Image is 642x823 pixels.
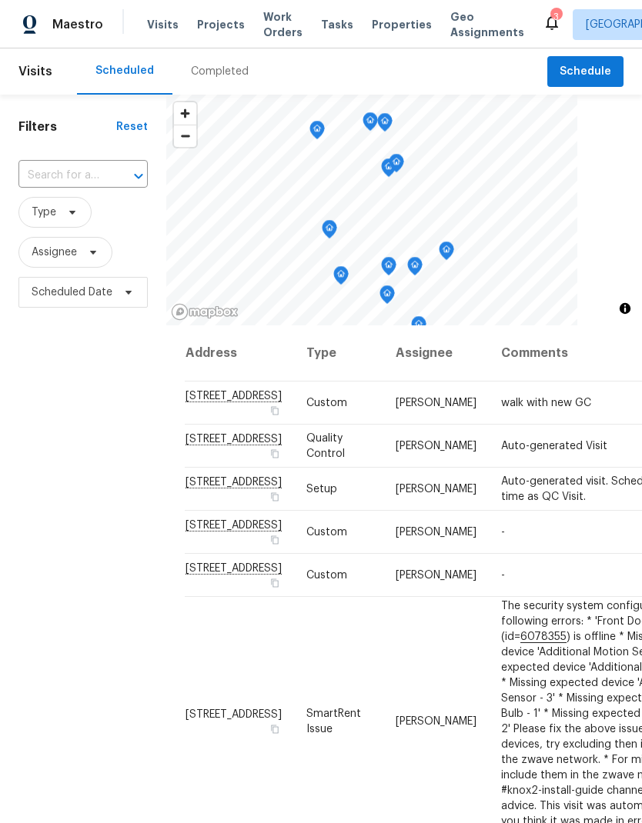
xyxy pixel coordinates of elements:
[372,17,432,32] span: Properties
[263,9,303,40] span: Work Orders
[411,316,426,340] div: Map marker
[363,112,378,136] div: Map marker
[560,62,611,82] span: Schedule
[547,56,624,88] button: Schedule
[185,325,294,382] th: Address
[380,285,395,309] div: Map marker
[501,527,505,538] span: -
[306,708,361,734] span: SmartRent Issue
[381,158,396,182] div: Map marker
[396,570,476,581] span: [PERSON_NAME]
[268,490,282,504] button: Copy Address
[52,17,103,32] span: Maestro
[32,285,112,300] span: Scheduled Date
[128,165,149,187] button: Open
[18,119,116,135] h1: Filters
[306,398,347,408] span: Custom
[294,325,383,382] th: Type
[383,325,489,382] th: Assignee
[306,433,345,459] span: Quality Control
[166,95,577,325] canvas: Map
[306,570,347,581] span: Custom
[381,257,396,281] div: Map marker
[174,102,196,125] button: Zoom in
[116,119,148,135] div: Reset
[191,64,249,79] div: Completed
[501,441,607,451] span: Auto-generated Visit
[501,398,591,408] span: walk with new GC
[171,303,239,321] a: Mapbox homepage
[268,721,282,735] button: Copy Address
[174,125,196,147] button: Zoom out
[268,576,282,590] button: Copy Address
[333,266,349,290] div: Map marker
[620,300,630,317] span: Toggle attribution
[396,441,476,451] span: [PERSON_NAME]
[18,164,105,188] input: Search for an address...
[396,484,476,495] span: [PERSON_NAME]
[32,205,56,220] span: Type
[439,242,454,265] div: Map marker
[322,220,337,244] div: Map marker
[306,527,347,538] span: Custom
[550,9,561,25] div: 3
[396,715,476,726] span: [PERSON_NAME]
[32,245,77,260] span: Assignee
[95,63,154,78] div: Scheduled
[501,570,505,581] span: -
[616,299,634,318] button: Toggle attribution
[407,257,423,281] div: Map marker
[197,17,245,32] span: Projects
[18,55,52,88] span: Visits
[268,533,282,547] button: Copy Address
[450,9,524,40] span: Geo Assignments
[389,154,404,178] div: Map marker
[377,113,393,137] div: Map marker
[268,447,282,461] button: Copy Address
[268,404,282,418] button: Copy Address
[396,398,476,408] span: [PERSON_NAME]
[309,121,325,145] div: Map marker
[186,708,282,719] span: [STREET_ADDRESS]
[396,527,476,538] span: [PERSON_NAME]
[321,19,353,30] span: Tasks
[306,484,337,495] span: Setup
[147,17,179,32] span: Visits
